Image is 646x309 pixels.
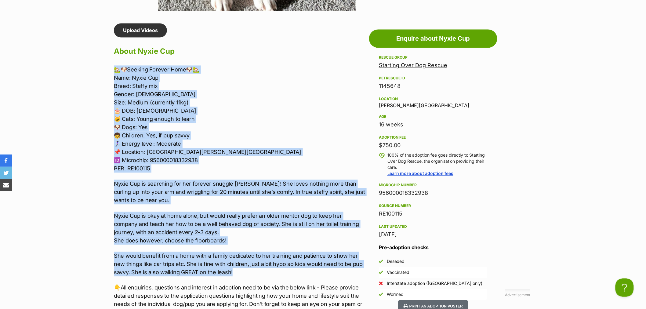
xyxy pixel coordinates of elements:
div: Rescue group [379,55,488,60]
div: [DATE] [379,230,488,239]
div: Location [379,96,488,101]
img: No [379,281,383,285]
p: 🏡🐶Seeking Forever Home🐶🏡 Name: Nyxie Cup Breed: Staffy mix Gender: [DEMOGRAPHIC_DATA] Size: Mediu... [114,65,366,173]
div: 956000018332938 [379,189,488,197]
p: Nyxie Cup is searching for her forever snuggle [PERSON_NAME]! She loves nothing more than curling... [114,180,366,204]
p: Nyxie Cup is okay at home alone, but would really prefer an older mentor dog to keep her company ... [114,212,366,245]
div: Vaccinated [387,269,409,275]
div: 1145648 [379,82,488,90]
img: Yes [379,259,383,264]
p: 100% of the adoption fee goes directly to Starting Over Dog Rescue, the organisation providing th... [387,152,488,176]
div: Wormed [387,291,404,297]
a: Starting Over Dog Rescue [379,62,447,68]
div: [PERSON_NAME][GEOGRAPHIC_DATA] [379,95,488,108]
a: Upload Videos [114,23,167,37]
div: Age [379,114,488,119]
img: Yes [379,292,383,296]
div: RE100115 [379,209,488,218]
a: Enquire about Nyxie Cup [369,29,497,48]
div: Adoption fee [379,135,488,140]
div: PetRescue ID [379,76,488,81]
div: $750.00 [379,141,488,150]
div: Desexed [387,258,405,264]
div: Microchip number [379,183,488,187]
h2: About Nyxie Cup [114,45,366,58]
p: She would benefit from a home with a family dedicated to her training and patience to show her ne... [114,252,366,276]
img: Yes [379,270,383,274]
h3: Pre-adoption checks [379,244,488,251]
div: Interstate adoption ([GEOGRAPHIC_DATA] only) [387,280,482,286]
a: Learn more about adoption fees [387,171,453,176]
div: Last updated [379,224,488,229]
div: Source number [379,203,488,208]
iframe: Help Scout Beacon - Open [615,278,634,297]
div: 16 weeks [379,120,488,129]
